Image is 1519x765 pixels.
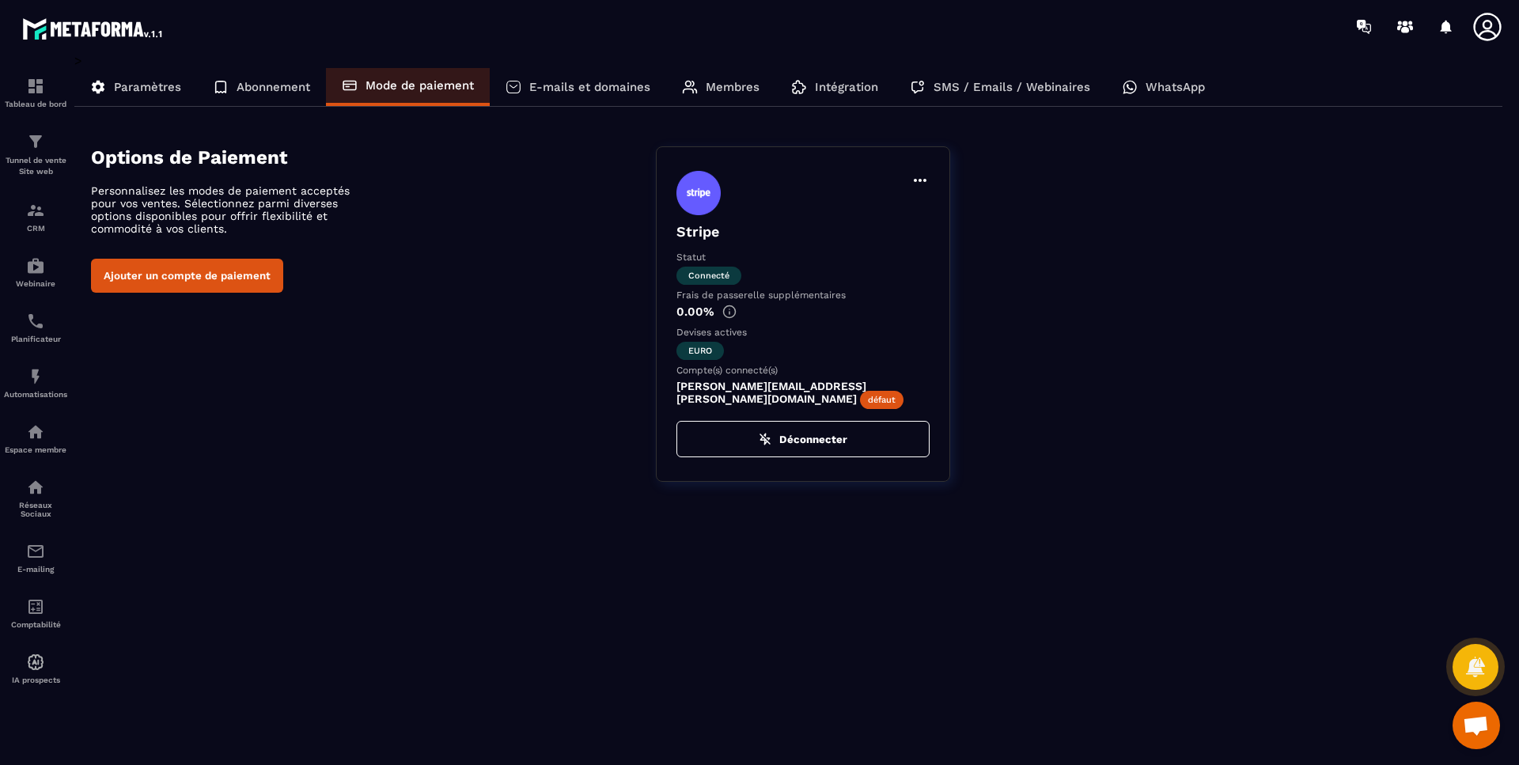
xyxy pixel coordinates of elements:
button: Déconnecter [676,421,930,457]
img: formation [26,77,45,96]
a: emailemailE-mailing [4,530,67,585]
p: Tunnel de vente Site web [4,155,67,177]
a: schedulerschedulerPlanificateur [4,300,67,355]
img: scheduler [26,312,45,331]
p: Membres [706,80,759,94]
p: Comptabilité [4,620,67,629]
p: CRM [4,224,67,233]
a: formationformationCRM [4,189,67,244]
img: stripe.9bed737a.svg [676,171,721,215]
p: Mode de paiement [366,78,474,93]
p: Webinaire [4,279,67,288]
p: Espace membre [4,445,67,454]
img: formation [26,201,45,220]
p: Planificateur [4,335,67,343]
button: Ajouter un compte de paiement [91,259,283,293]
a: formationformationTunnel de vente Site web [4,120,67,189]
img: logo [22,14,165,43]
img: automations [26,367,45,386]
p: SMS / Emails / Webinaires [934,80,1090,94]
span: défaut [860,391,903,409]
p: Intégration [815,80,878,94]
img: automations [26,256,45,275]
span: euro [676,342,724,360]
a: formationformationTableau de bord [4,65,67,120]
img: zap-off.84e09383.svg [759,433,771,445]
p: Devises actives [676,327,930,338]
img: info-gr.5499bf25.svg [722,305,737,319]
p: E-mails et domaines [529,80,650,94]
span: Connecté [676,267,741,285]
img: accountant [26,597,45,616]
p: Compte(s) connecté(s) [676,365,930,376]
a: social-networksocial-networkRéseaux Sociaux [4,466,67,530]
p: E-mailing [4,565,67,574]
p: Stripe [676,223,930,240]
p: Statut [676,252,930,263]
a: automationsautomationsAutomatisations [4,355,67,411]
img: automations [26,422,45,441]
p: 0.00% [676,305,930,319]
div: Ouvrir le chat [1453,702,1500,749]
p: Réseaux Sociaux [4,501,67,518]
div: > [74,53,1503,506]
img: social-network [26,478,45,497]
p: Frais de passerelle supplémentaires [676,290,930,301]
p: Personnalisez les modes de paiement acceptés pour vos ventes. Sélectionnez parmi diverses options... [91,184,368,235]
a: automationsautomationsWebinaire [4,244,67,300]
h4: Options de Paiement [91,146,656,169]
img: email [26,542,45,561]
p: Abonnement [237,80,310,94]
p: [PERSON_NAME][EMAIL_ADDRESS][PERSON_NAME][DOMAIN_NAME] [676,380,930,405]
a: automationsautomationsEspace membre [4,411,67,466]
p: WhatsApp [1146,80,1205,94]
p: IA prospects [4,676,67,684]
p: Automatisations [4,390,67,399]
img: formation [26,132,45,151]
img: automations [26,653,45,672]
p: Tableau de bord [4,100,67,108]
a: accountantaccountantComptabilité [4,585,67,641]
p: Paramètres [114,80,181,94]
